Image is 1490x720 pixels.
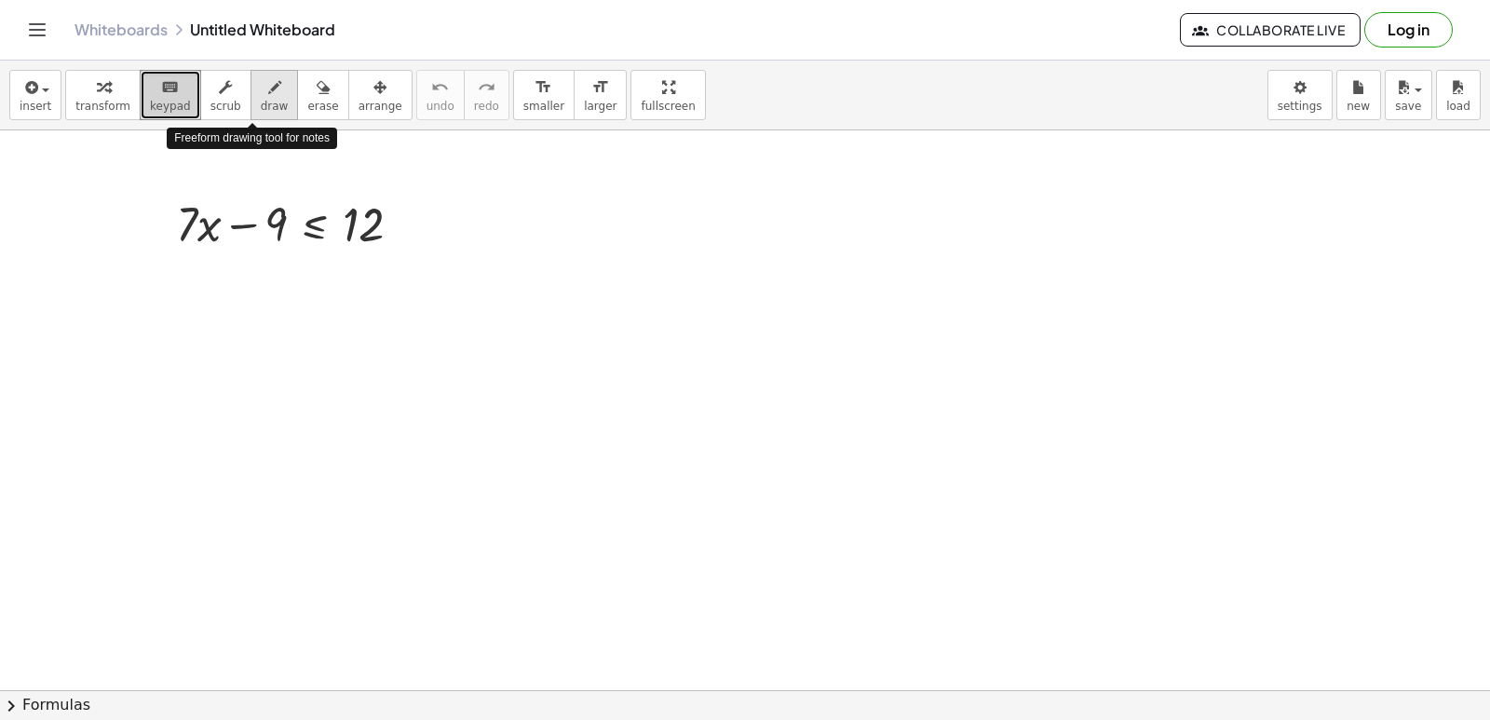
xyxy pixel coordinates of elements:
button: arrange [348,70,413,120]
span: insert [20,100,51,113]
button: Log in [1364,12,1453,48]
i: format_size [591,76,609,99]
span: keypad [150,100,191,113]
button: format_sizesmaller [513,70,575,120]
span: new [1347,100,1370,113]
button: settings [1267,70,1333,120]
button: Toggle navigation [22,15,52,45]
button: fullscreen [630,70,705,120]
span: fullscreen [641,100,695,113]
button: format_sizelarger [574,70,627,120]
span: scrub [210,100,241,113]
i: keyboard [161,76,179,99]
button: draw [251,70,299,120]
i: redo [478,76,495,99]
button: save [1385,70,1432,120]
span: larger [584,100,616,113]
button: load [1436,70,1481,120]
span: arrange [359,100,402,113]
button: undoundo [416,70,465,120]
span: settings [1278,100,1322,113]
span: draw [261,100,289,113]
button: redoredo [464,70,509,120]
button: new [1336,70,1381,120]
a: Whiteboards [74,20,168,39]
button: keyboardkeypad [140,70,201,120]
button: insert [9,70,61,120]
span: smaller [523,100,564,113]
span: load [1446,100,1470,113]
button: scrub [200,70,251,120]
span: transform [75,100,130,113]
span: erase [307,100,338,113]
i: format_size [535,76,552,99]
i: undo [431,76,449,99]
button: transform [65,70,141,120]
span: save [1395,100,1421,113]
div: Freeform drawing tool for notes [167,128,337,149]
span: undo [427,100,454,113]
span: redo [474,100,499,113]
button: Collaborate Live [1180,13,1361,47]
button: erase [297,70,348,120]
span: Collaborate Live [1196,21,1345,38]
